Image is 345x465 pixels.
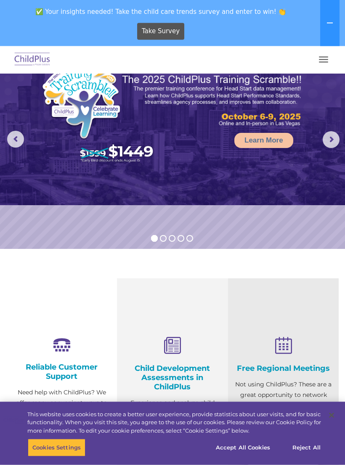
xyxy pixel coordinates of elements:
[13,50,52,70] img: ChildPlus by Procare Solutions
[234,364,332,373] h4: Free Regional Meetings
[211,439,275,457] button: Accept All Cookies
[142,24,180,39] span: Take Survey
[123,364,221,392] h4: Child Development Assessments in ChildPlus
[322,406,341,425] button: Close
[137,23,185,40] a: Take Survey
[123,398,221,461] p: Experience and analyze child assessments and Head Start data management in one system with zero c...
[280,439,333,457] button: Reject All
[13,363,111,381] h4: Reliable Customer Support
[28,439,85,457] button: Cookies Settings
[234,380,332,432] p: Not using ChildPlus? These are a great opportunity to network and learn from ChildPlus users. Fin...
[3,3,318,20] span: ✅ Your insights needed! Take the child care trends survey and enter to win! 👏
[27,410,321,435] div: This website uses cookies to create a better user experience, provide statistics about user visit...
[13,388,111,461] p: Need help with ChildPlus? We offer many convenient ways to contact our amazing Customer Support r...
[234,133,293,148] a: Learn More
